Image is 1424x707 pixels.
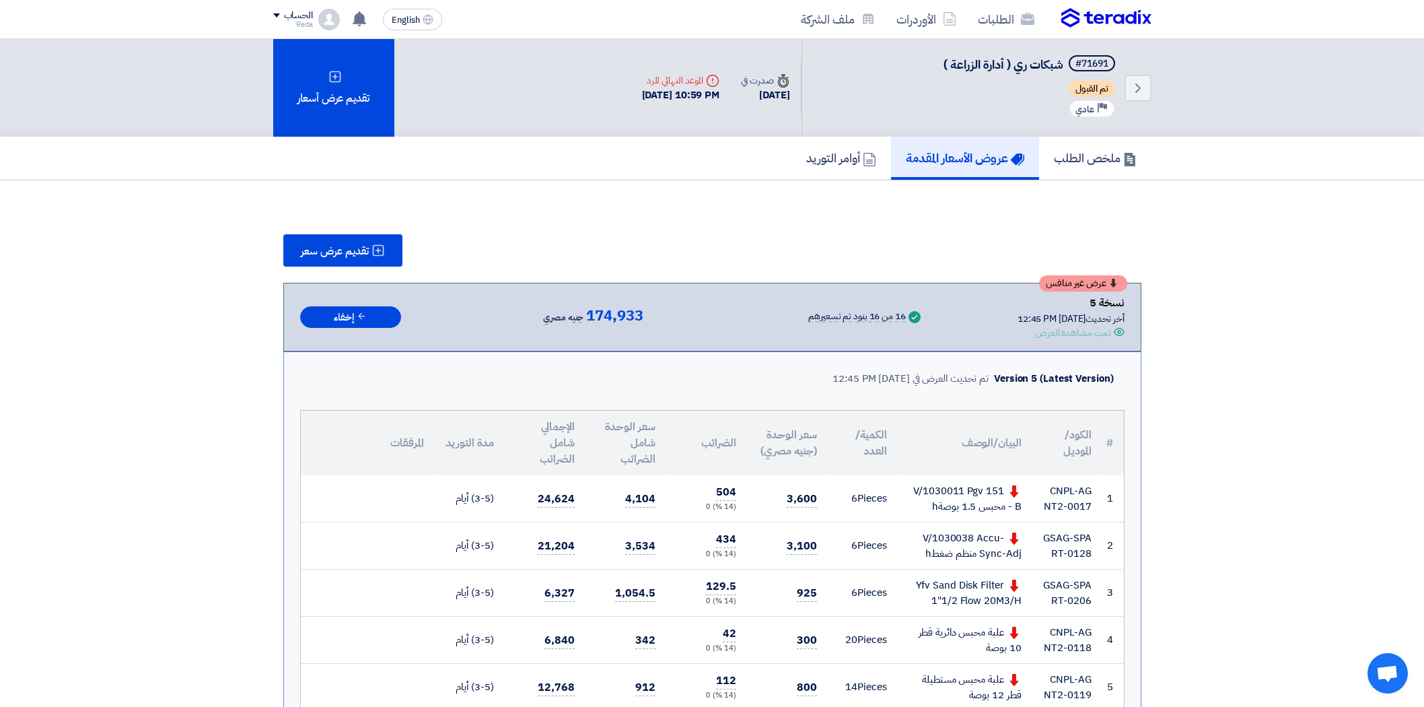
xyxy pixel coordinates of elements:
[435,617,505,664] td: (3-5) أيام
[1039,137,1151,180] a: ملخص الطلب
[787,538,817,555] span: 3,100
[615,585,655,602] span: 1,054.5
[677,549,736,560] div: (14 %) 0
[538,491,574,508] span: 24,624
[666,411,747,475] th: الضرائب
[845,632,857,647] span: 20
[1054,150,1137,166] h5: ملخص الطلب
[677,643,736,654] div: (14 %) 0
[797,632,817,649] span: 300
[797,679,817,696] span: 800
[635,632,655,649] span: 342
[435,475,505,523] td: (3-5) أيام
[1075,103,1094,116] span: عادي
[1035,326,1110,340] div: تمت مشاهدة العرض
[1102,475,1124,523] td: 1
[706,578,736,595] span: 129.5
[791,137,891,180] a: أوامر التوريد
[1032,523,1102,570] td: GSAG-SPART-0128
[642,88,720,103] div: [DATE] 10:59 PM
[586,308,643,324] span: 174,933
[273,39,394,137] div: تقديم عرض أسعار
[851,538,857,553] span: 6
[828,475,898,523] td: Pieces
[891,137,1039,180] a: عروض الأسعار المقدمة
[544,632,575,649] span: 6,840
[284,10,313,22] div: الحساب
[851,491,857,506] span: 6
[723,626,736,642] span: 42
[642,73,720,88] div: الموعد النهائي للرد
[1102,617,1124,664] td: 4
[716,531,736,548] span: 434
[318,9,340,30] img: profile_test.png
[300,306,401,329] button: إخفاء
[538,538,574,555] span: 21,204
[677,502,736,513] div: (14 %) 0
[806,150,876,166] h5: أوامر التوريد
[787,491,817,508] span: 3,600
[301,411,435,475] th: المرفقات
[909,483,1022,514] div: V/1030011 Pgv 151 - B محبس 1.5 بوصةh
[1102,523,1124,570] td: 2
[283,234,402,267] button: تقديم عرض سعر
[1367,653,1408,694] div: دردشة مفتوحة
[828,523,898,570] td: Pieces
[741,88,789,103] div: [DATE]
[797,585,817,602] span: 925
[435,570,505,617] td: (3-5) أيام
[1046,279,1106,288] span: عرض غير منافس
[741,73,789,88] div: صدرت في
[909,625,1022,655] div: علبة محبس دائرية قطر 10 بوصة
[886,3,967,35] a: الأوردرات
[538,679,574,696] span: 12,768
[392,15,420,25] span: English
[585,411,666,475] th: سعر الوحدة شامل الضرائب
[944,55,1063,73] span: شبكات ري ( أدارة الزراعة )
[383,9,442,30] button: English
[505,411,585,475] th: الإجمالي شامل الضرائب
[906,150,1024,166] h5: عروض الأسعار المقدمة
[967,3,1045,35] a: الطلبات
[909,578,1022,608] div: Yfv Sand Disk Filter 1"1/2 Flow 20M3/H
[828,617,898,664] td: Pieces
[625,491,655,508] span: 4,104
[301,246,369,257] span: تقديم عرض سعر
[1032,411,1102,475] th: الكود/الموديل
[828,570,898,617] td: Pieces
[845,679,857,694] span: 14
[1102,570,1124,617] td: 3
[716,484,736,501] span: 504
[808,312,906,323] div: 16 من 16 بنود تم تسعيرهم
[1018,294,1125,312] div: نسخة 5
[1032,570,1102,617] td: GSAG-SPART-0206
[909,672,1022,702] div: علبة محبس مستطيلة قطر 12 بوصة
[790,3,886,35] a: ملف الشركة
[994,371,1113,386] div: Version 5 (Latest Version)
[1075,59,1108,69] div: #71691
[1102,411,1124,475] th: #
[944,55,1118,74] h5: شبكات ري ( أدارة الزراعة )
[273,21,313,28] div: Reda
[832,371,989,386] div: تم تحديث العرض في [DATE] 12:45 PM
[677,596,736,607] div: (14 %) 0
[1032,475,1102,523] td: CNPL-AGNT2-0017
[544,585,575,602] span: 6,327
[1032,617,1102,664] td: CNPL-AGNT2-0118
[828,411,898,475] th: الكمية/العدد
[543,310,583,326] span: جنيه مصري
[1069,81,1115,97] span: تم القبول
[635,679,655,696] span: 912
[747,411,828,475] th: سعر الوحدة (جنيه مصري)
[1018,312,1125,326] div: أخر تحديث [DATE] 12:45 PM
[898,411,1032,475] th: البيان/الوصف
[909,531,1022,561] div: V/1030038 Accu-Sync-Adj منظم ضغطh
[851,585,857,600] span: 6
[716,673,736,689] span: 112
[677,690,736,702] div: (14 %) 0
[435,411,505,475] th: مدة التوريد
[625,538,655,555] span: 3,534
[1061,8,1151,28] img: Teradix logo
[435,523,505,570] td: (3-5) أيام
